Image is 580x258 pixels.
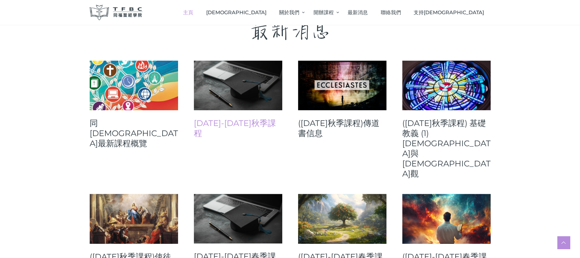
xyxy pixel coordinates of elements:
[279,9,299,15] span: 關於我們
[348,9,368,15] span: 最新消息
[381,9,401,15] span: 聯絡我們
[273,3,307,22] a: 關於我們
[407,3,491,22] a: 支持[DEMOGRAPHIC_DATA]
[206,9,266,15] span: [DEMOGRAPHIC_DATA]
[374,3,407,22] a: 聯絡我們
[557,236,570,249] a: Scroll to top
[414,9,484,15] span: 支持[DEMOGRAPHIC_DATA]
[183,9,193,15] span: 主頁
[194,118,282,138] a: [DATE]-[DATE]秋季課程
[341,3,374,22] a: 最新消息
[90,118,178,148] a: 同[DEMOGRAPHIC_DATA]最新課程概覽
[314,9,334,15] span: 開辦課程
[177,3,200,22] a: 主頁
[402,118,491,179] a: ([DATE]秋季課程) 基礎教義 (1) [DEMOGRAPHIC_DATA]與[DEMOGRAPHIC_DATA]觀
[298,118,386,138] a: ([DATE]秋季課程)傳道書信息
[307,3,341,22] a: 開辦課程
[90,10,491,48] p: 最新消息
[200,3,273,22] a: [DEMOGRAPHIC_DATA]
[90,5,143,20] img: 同福聖經學院 TFBC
